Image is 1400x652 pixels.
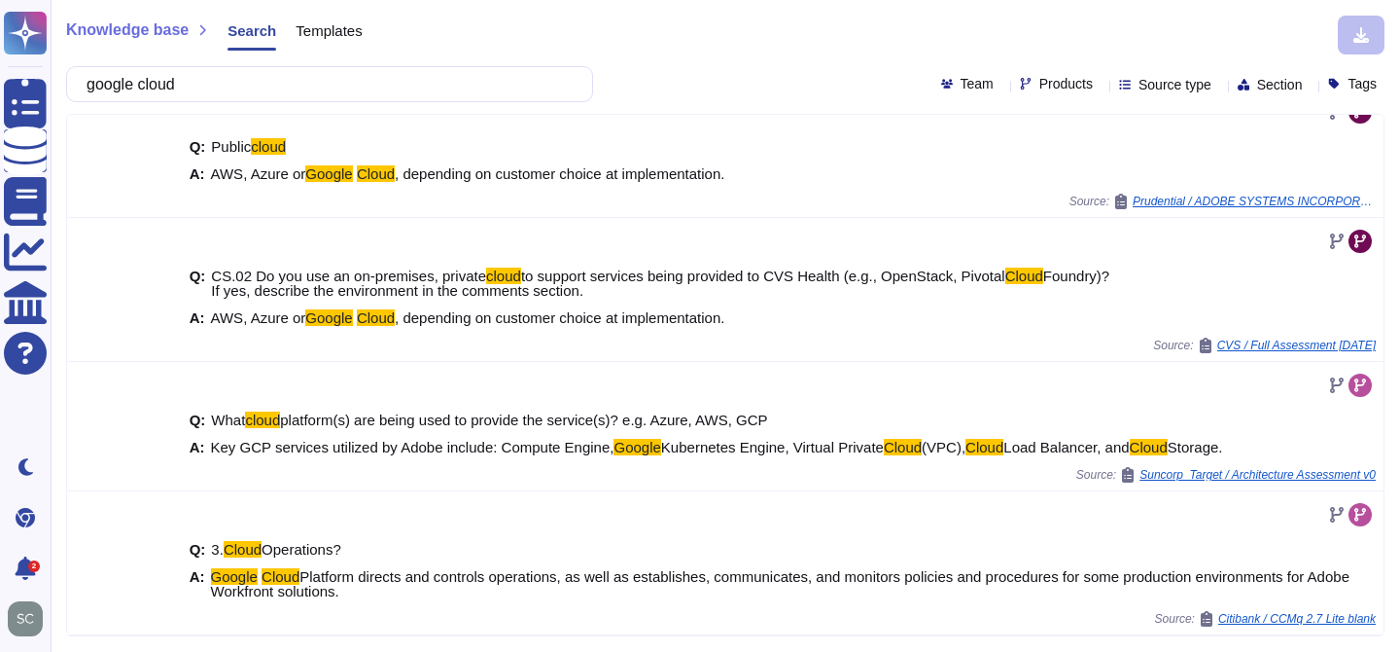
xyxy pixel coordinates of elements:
mark: Google [305,165,352,182]
mark: Google [211,568,258,585]
span: Tags [1347,77,1377,91]
b: A: [190,440,205,454]
span: Search [227,23,276,38]
span: CS.02 Do you use an on-premises, private [211,268,486,284]
button: user [4,598,56,640]
span: 3. [211,541,224,558]
input: Search a question or template... [77,67,573,101]
b: A: [190,310,205,325]
mark: Cloud [1005,268,1043,284]
b: Q: [190,139,206,154]
mark: Cloud [262,568,299,585]
mark: Google [613,439,660,455]
span: Platform directs and controls operations, as well as establishes, communicates, and monitors poli... [211,568,1349,599]
span: Suncorp_Target / Architecture Assessment v0 [1139,469,1376,481]
mark: Cloud [965,439,1003,455]
span: Knowledge base [66,22,189,38]
img: user [8,601,43,636]
b: Q: [190,269,206,298]
span: Source: [1076,467,1376,483]
span: What [211,412,245,428]
span: Section [1257,78,1303,91]
span: Source: [1153,338,1376,353]
span: Prudential / ADOBE SYSTEMS INCORPORATED ADOBE SYSTEMS INCORPORATED [DATE] [1133,196,1376,207]
span: Citibank / CCMq 2.7 Lite blank [1218,613,1376,625]
span: Load Balancer, and [1003,439,1129,455]
span: , depending on customer choice at implementation. [395,165,724,182]
span: Products [1039,77,1093,91]
mark: cloud [251,138,286,155]
span: Kubernetes Engine, Virtual Private [661,439,884,455]
span: Source type [1138,78,1211,91]
mark: Cloud [1130,439,1168,455]
mark: Cloud [884,439,922,455]
span: , depending on customer choice at implementation. [395,309,724,326]
span: Source: [1155,611,1376,627]
mark: cloud [245,412,280,428]
span: AWS, Azure or [211,165,306,182]
mark: cloud [486,268,521,284]
span: Storage. [1168,439,1223,455]
span: (VPC), [922,439,965,455]
span: to support services being provided to CVS Health (e.g., OpenStack, Pivotal [521,268,1005,284]
span: Foundry)? If yes, describe the environment in the comments section. [211,268,1109,299]
span: Templates [296,23,362,38]
b: Q: [190,542,206,557]
mark: Google [305,309,352,326]
b: A: [190,166,205,181]
span: Team [961,77,994,91]
b: A: [190,569,205,598]
div: 2 [28,561,40,572]
span: Key GCP services utilized by Adobe include: Compute Engine, [211,439,614,455]
mark: Cloud [357,309,395,326]
span: AWS, Azure or [211,309,306,326]
span: CVS / Full Assessment [DATE] [1217,340,1376,351]
mark: Cloud [224,541,262,558]
span: Source: [1069,194,1376,209]
b: Q: [190,413,206,427]
mark: Cloud [357,165,395,182]
span: Operations? [262,541,341,558]
span: Public [211,138,251,155]
span: platform(s) are being used to provide the service(s)? e.g. Azure, AWS, GCP [280,412,767,428]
